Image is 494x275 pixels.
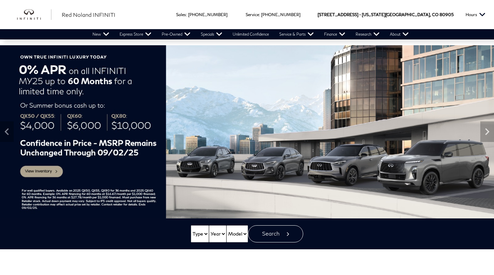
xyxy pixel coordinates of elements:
[274,29,319,39] a: Service & Parts
[157,29,196,39] a: Pre-Owned
[188,12,227,17] a: [PHONE_NUMBER]
[350,29,385,39] a: Research
[62,11,115,19] a: Red Noland INFINITI
[248,225,303,242] button: Search
[62,11,115,18] span: Red Noland INFINITI
[114,29,157,39] a: Express Store
[319,29,350,39] a: Finance
[318,12,454,17] a: [STREET_ADDRESS] • [US_STATE][GEOGRAPHIC_DATA], CO 80905
[196,29,227,39] a: Specials
[191,225,209,242] select: Vehicle Type
[227,29,274,39] a: Unlimited Confidence
[17,9,51,20] img: INFINITI
[87,29,414,39] nav: Main Navigation
[385,29,414,39] a: About
[259,12,260,17] span: :
[87,29,114,39] a: New
[226,225,248,242] select: Vehicle Model
[261,12,300,17] a: [PHONE_NUMBER]
[176,12,186,17] span: Sales
[246,12,259,17] span: Service
[209,225,226,242] select: Vehicle Year
[186,12,187,17] span: :
[17,9,51,20] a: infiniti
